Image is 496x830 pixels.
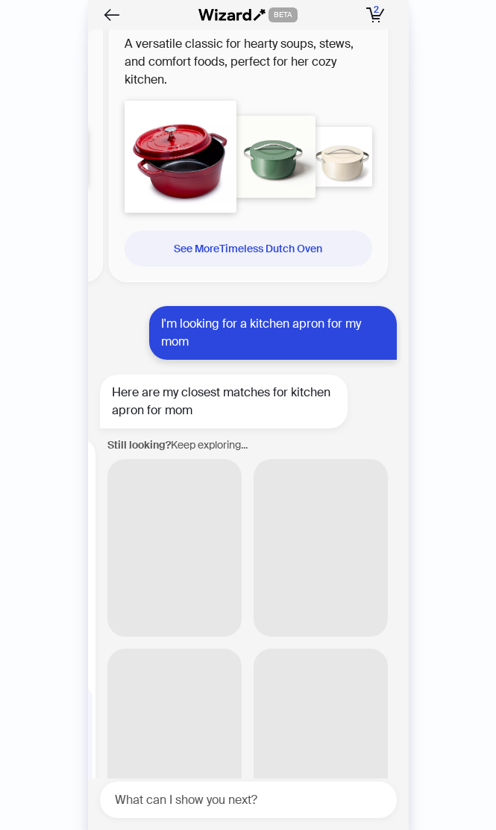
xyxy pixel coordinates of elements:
[149,306,397,360] div: I'm looking for a kitchen apron for my mom
[233,116,316,198] img: Caraway Ceramic Nonstick Dutch Oven, 6.5 qt.
[125,101,236,213] img: Staub Round Dutch Oven, 4 qt.
[269,7,298,22] span: BETA
[374,4,379,16] span: 2
[107,437,388,453] div: Keep exploring...
[100,375,348,428] div: Here are my closest matches for kitchen apron for mom
[107,438,171,452] strong: Still looking?
[125,35,372,86] h2: A versatile classic for hearty soups, stews, and comfort foods, perfect for her cozy kitchen.
[125,231,372,266] div: See MoreTimeless Dutch Oven
[136,231,360,266] div: See More Timeless Dutch Oven
[313,127,372,187] img: 6.5 Qt. Nonstick Dutch Oven & Lid
[100,3,124,27] button: Back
